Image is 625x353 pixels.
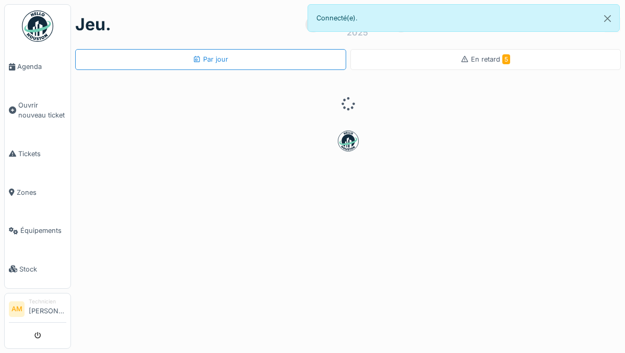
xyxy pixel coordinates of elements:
[5,211,70,250] a: Équipements
[9,298,66,323] a: AM Technicien[PERSON_NAME]
[20,226,66,236] span: Équipements
[5,173,70,211] a: Zones
[338,131,359,151] img: badge-BVDL4wpA.svg
[17,187,66,197] span: Zones
[5,250,70,289] a: Stock
[29,298,66,305] div: Technicien
[17,62,66,72] span: Agenda
[18,100,66,120] span: Ouvrir nouveau ticket
[19,264,66,274] span: Stock
[29,298,66,320] li: [PERSON_NAME]
[5,48,70,86] a: Agenda
[502,54,510,64] span: 5
[75,15,111,34] h1: jeu.
[193,54,228,64] div: Par jour
[18,149,66,159] span: Tickets
[308,4,620,32] div: Connecté(e).
[5,135,70,173] a: Tickets
[596,5,619,32] button: Close
[22,10,53,42] img: Badge_color-CXgf-gQk.svg
[5,86,70,135] a: Ouvrir nouveau ticket
[471,55,510,63] span: En retard
[347,26,368,39] div: 2025
[9,301,25,317] li: AM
